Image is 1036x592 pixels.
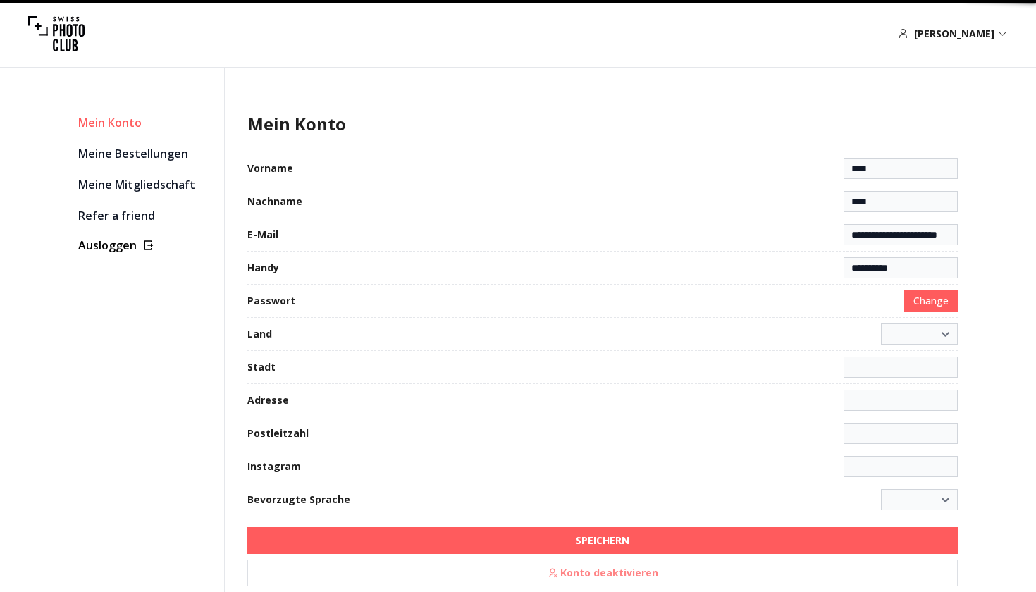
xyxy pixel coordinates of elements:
span: Konto deaktivieren [539,562,667,584]
label: Nachname [247,195,302,209]
b: SPEICHERN [576,534,629,548]
label: Passwort [247,294,295,308]
label: Land [247,327,272,341]
label: Stadt [247,360,276,374]
span: Change [913,294,949,308]
div: Mein Konto [78,113,213,132]
label: Adresse [247,393,289,407]
img: Swiss photo club [28,6,85,62]
label: Vorname [247,161,293,175]
button: Konto deaktivieren [247,560,958,586]
label: Bevorzugte Sprache [247,493,350,507]
label: Postleitzahl [247,426,309,440]
button: Change [904,290,958,312]
div: [PERSON_NAME] [898,27,1008,41]
a: Refer a friend [78,206,213,226]
label: Handy [247,261,279,275]
button: SPEICHERN [247,527,958,554]
button: Ausloggen [78,237,213,254]
label: E-Mail [247,228,278,242]
h1: Mein Konto [247,113,958,135]
label: Instagram [247,460,301,474]
a: Meine Bestellungen [78,144,213,164]
a: Meine Mitgliedschaft [78,175,213,195]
